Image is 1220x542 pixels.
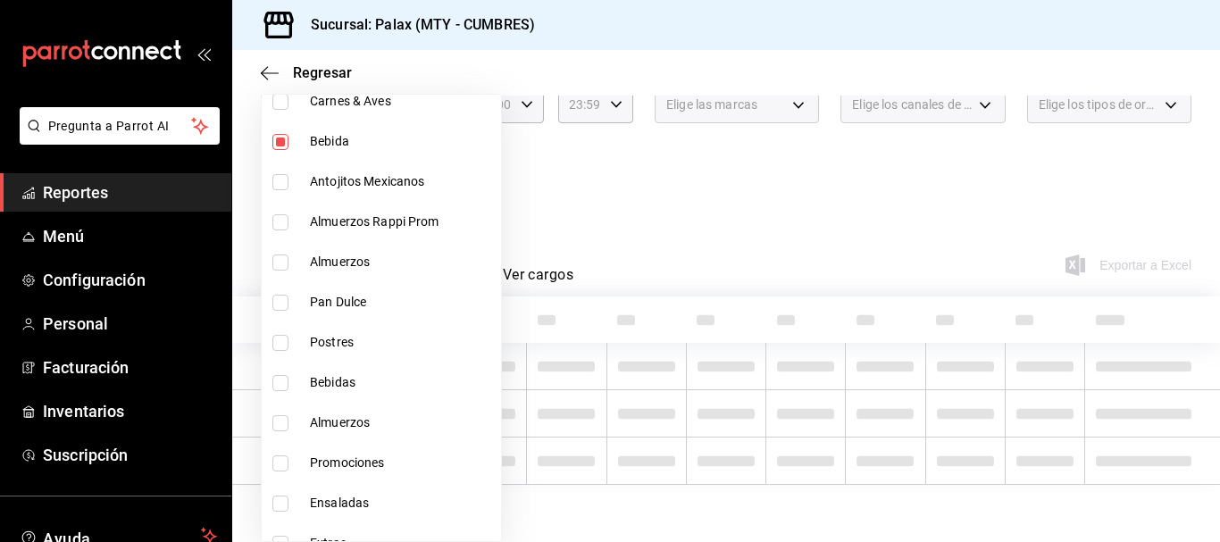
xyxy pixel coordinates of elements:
[310,253,494,271] span: Almuerzos
[310,92,494,111] span: Carnes & Aves
[310,373,494,392] span: Bebidas
[310,494,494,513] span: Ensaladas
[310,454,494,472] span: Promociones
[310,172,494,191] span: Antojitos Mexicanos
[310,293,494,312] span: Pan Dulce
[310,413,494,432] span: Almuerzos
[310,213,494,231] span: Almuerzos Rappi Prom
[310,132,494,151] span: Bebida
[310,333,494,352] span: Postres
